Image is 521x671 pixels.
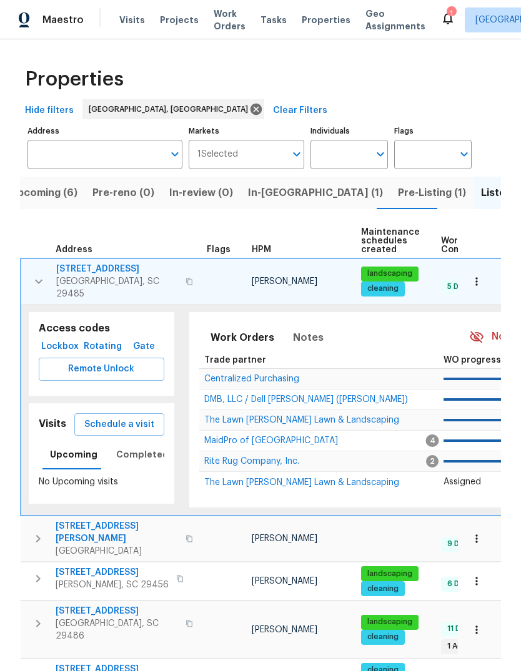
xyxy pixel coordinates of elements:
span: [GEOGRAPHIC_DATA], [GEOGRAPHIC_DATA] [89,103,253,115]
a: The Lawn [PERSON_NAME] Lawn & Landscaping [204,416,399,424]
label: Individuals [310,127,388,135]
span: 2 [426,455,439,468]
span: cleaning [362,584,404,594]
span: [PERSON_NAME] [252,625,317,634]
a: Centralized Purchasing [204,375,299,383]
a: The Lawn [PERSON_NAME] Lawn & Landscaping [204,479,399,486]
span: cleaning [362,632,404,642]
span: WO progress [444,356,501,365]
span: 1 Accepted [442,641,495,652]
span: Upcoming [50,447,97,463]
span: [PERSON_NAME], SC 29456 [56,579,169,591]
span: Maintenance schedules created [361,228,420,254]
span: Tasks [260,16,287,24]
span: In-[GEOGRAPHIC_DATA] (1) [248,184,383,202]
span: 11 Done [442,624,480,634]
span: Rotating [86,339,119,355]
span: Clear Filters [273,103,327,119]
span: [PERSON_NAME] [252,534,317,543]
a: DMB, LLC / Dell [PERSON_NAME] ([PERSON_NAME]) [204,396,408,403]
p: Assigned [444,476,505,489]
span: [GEOGRAPHIC_DATA] [56,545,178,557]
span: The Lawn [PERSON_NAME] Lawn & Landscaping [204,478,399,487]
button: Open [166,145,184,163]
button: Hide filters [20,99,79,122]
button: Open [455,145,473,163]
a: Rite Rug Company, Inc. [204,458,299,465]
span: landscaping [362,268,417,279]
button: Open [288,145,305,163]
span: Remote Unlock [49,361,154,377]
button: Open [372,145,389,163]
span: Upcoming (6) [10,184,77,202]
span: MaidPro of [GEOGRAPHIC_DATA] [204,436,338,445]
span: Gate [129,339,159,355]
span: Address [56,245,92,254]
span: [PERSON_NAME] [252,577,317,585]
h5: Access codes [39,322,164,335]
div: [GEOGRAPHIC_DATA], [GEOGRAPHIC_DATA] [82,99,264,119]
label: Markets [189,127,305,135]
span: [STREET_ADDRESS] [56,263,178,275]
span: [GEOGRAPHIC_DATA], SC 29485 [56,275,178,300]
span: Work Order Completion [441,237,520,254]
span: Work Orders [214,7,246,32]
span: 9 Done [442,539,479,549]
span: 5 Done [442,282,478,292]
span: [STREET_ADDRESS][PERSON_NAME] [56,520,178,545]
span: Hide filters [25,103,74,119]
span: [STREET_ADDRESS] [56,566,169,579]
button: Schedule a visit [74,413,164,436]
label: Address [27,127,182,135]
span: Notes [293,329,324,346]
span: Completed [116,447,169,463]
span: Visits [119,14,145,26]
span: Projects [160,14,199,26]
span: landscaping [362,569,417,579]
button: Lockbox [39,335,81,358]
span: Maestro [42,14,84,26]
span: 4 [426,434,439,447]
span: [STREET_ADDRESS] [56,605,178,617]
span: Flags [207,245,231,254]
span: Pre-reno (0) [92,184,154,202]
span: DMB, LLC / Dell [PERSON_NAME] ([PERSON_NAME]) [204,395,408,404]
span: Trade partner [204,356,266,365]
span: 6 Done [442,579,479,589]
label: Flags [394,127,472,135]
p: No Upcoming visits [39,476,164,489]
button: Rotating [81,335,124,358]
span: 1 Selected [197,149,238,160]
button: Remote Unlock [39,358,164,381]
span: Pre-Listing (1) [398,184,466,202]
span: Properties [302,14,350,26]
div: 1 [447,7,455,20]
span: HPM [252,245,271,254]
span: cleaning [362,283,404,294]
button: Gate [124,335,164,358]
span: Lockbox [44,339,76,355]
span: Properties [25,73,124,86]
span: Rite Rug Company, Inc. [204,457,299,466]
button: Clear Filters [268,99,332,122]
span: landscaping [362,617,417,627]
span: [PERSON_NAME] [252,277,317,286]
span: In-review (0) [169,184,233,202]
span: Geo Assignments [365,7,425,32]
span: Work Orders [211,329,274,346]
h5: Visits [39,418,66,431]
a: MaidPro of [GEOGRAPHIC_DATA] [204,437,338,444]
span: [GEOGRAPHIC_DATA], SC 29486 [56,617,178,642]
span: Schedule a visit [84,417,154,433]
